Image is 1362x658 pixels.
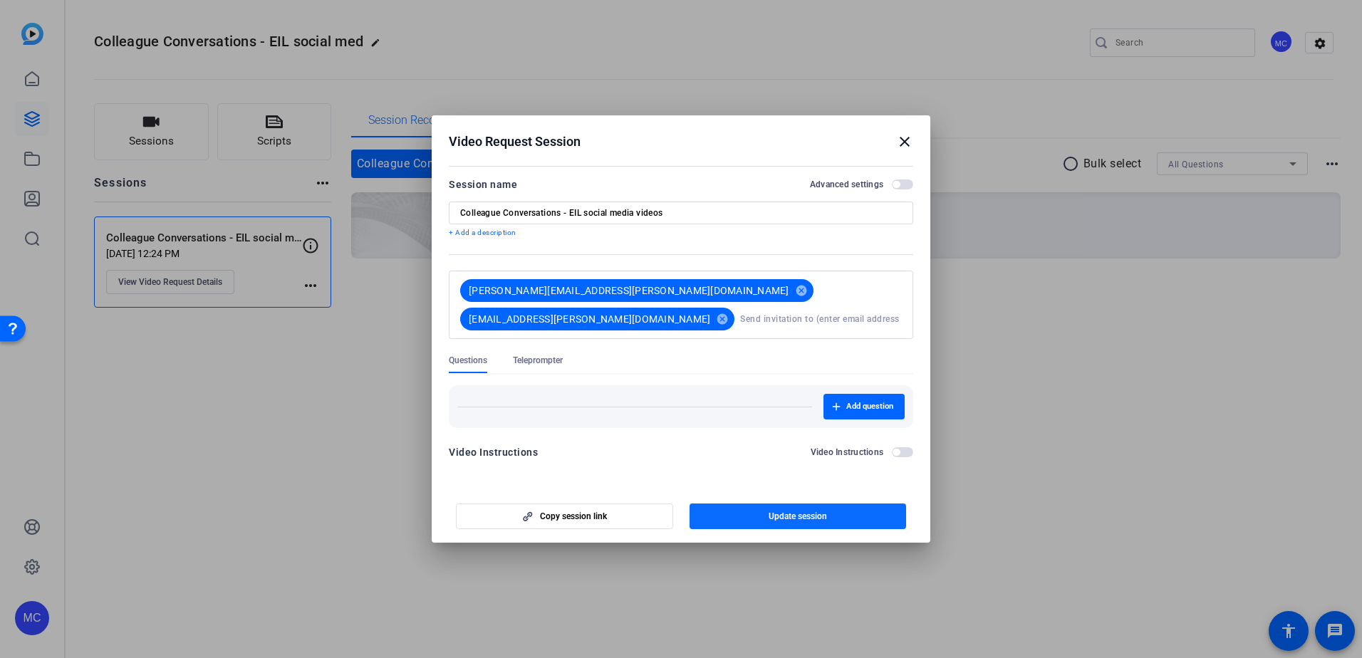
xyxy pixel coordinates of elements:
button: Add question [823,394,905,419]
span: Teleprompter [513,355,563,366]
mat-icon: cancel [789,284,813,297]
input: Send invitation to (enter email address here) [740,305,902,333]
span: [EMAIL_ADDRESS][PERSON_NAME][DOMAIN_NAME] [469,312,710,326]
h2: Video Instructions [811,446,884,458]
mat-icon: cancel [710,313,734,325]
span: Add question [846,401,893,412]
span: Questions [449,355,487,366]
button: Copy session link [456,503,673,529]
span: Update session [769,511,827,522]
span: [PERSON_NAME][EMAIL_ADDRESS][PERSON_NAME][DOMAIN_NAME] [469,283,789,298]
button: Update session [690,503,907,529]
div: Session name [449,176,517,193]
input: Enter Session Name [460,207,902,219]
div: Video Instructions [449,444,538,461]
div: Video Request Session [449,133,913,150]
p: + Add a description [449,227,913,239]
span: Copy session link [540,511,607,522]
h2: Advanced settings [810,179,883,190]
mat-icon: close [896,133,913,150]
